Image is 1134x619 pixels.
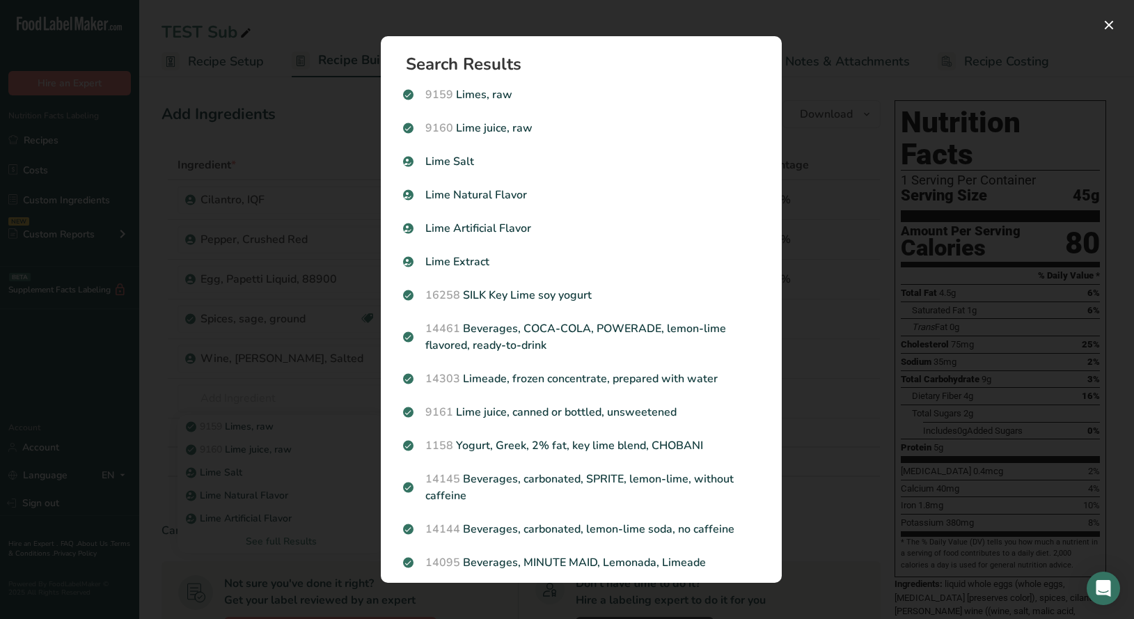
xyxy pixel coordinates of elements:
[403,404,759,421] p: Lime juice, canned or bottled, unsweetened
[425,87,453,102] span: 9159
[403,287,759,304] p: SILK Key Lime soy yogurt
[425,438,453,453] span: 1158
[425,288,460,303] span: 16258
[425,522,460,537] span: 14144
[403,153,759,170] p: Lime Salt
[403,521,759,538] p: Beverages, carbonated, lemon-lime soda, no caffeine
[1087,572,1120,605] div: Open Intercom Messenger
[403,120,759,136] p: Lime juice, raw
[403,220,759,237] p: Lime Artificial Flavor
[403,471,759,504] p: Beverages, carbonated, SPRITE, lemon-lime, without caffeine
[403,370,759,387] p: Limeade, frozen concentrate, prepared with water
[403,253,759,270] p: Lime Extract
[425,120,453,136] span: 9160
[403,86,759,103] p: Limes, raw
[403,187,759,203] p: Lime Natural Flavor
[403,320,759,354] p: Beverages, COCA-COLA, POWERADE, lemon-lime flavored, ready-to-drink
[403,437,759,454] p: Yogurt, Greek, 2% fat, key lime blend, CHOBANI
[425,321,460,336] span: 14461
[425,555,460,570] span: 14095
[406,56,768,72] h1: Search Results
[425,371,460,386] span: 14303
[403,554,759,571] p: Beverages, MINUTE MAID, Lemonada, Limeade
[425,405,453,420] span: 9161
[425,471,460,487] span: 14145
